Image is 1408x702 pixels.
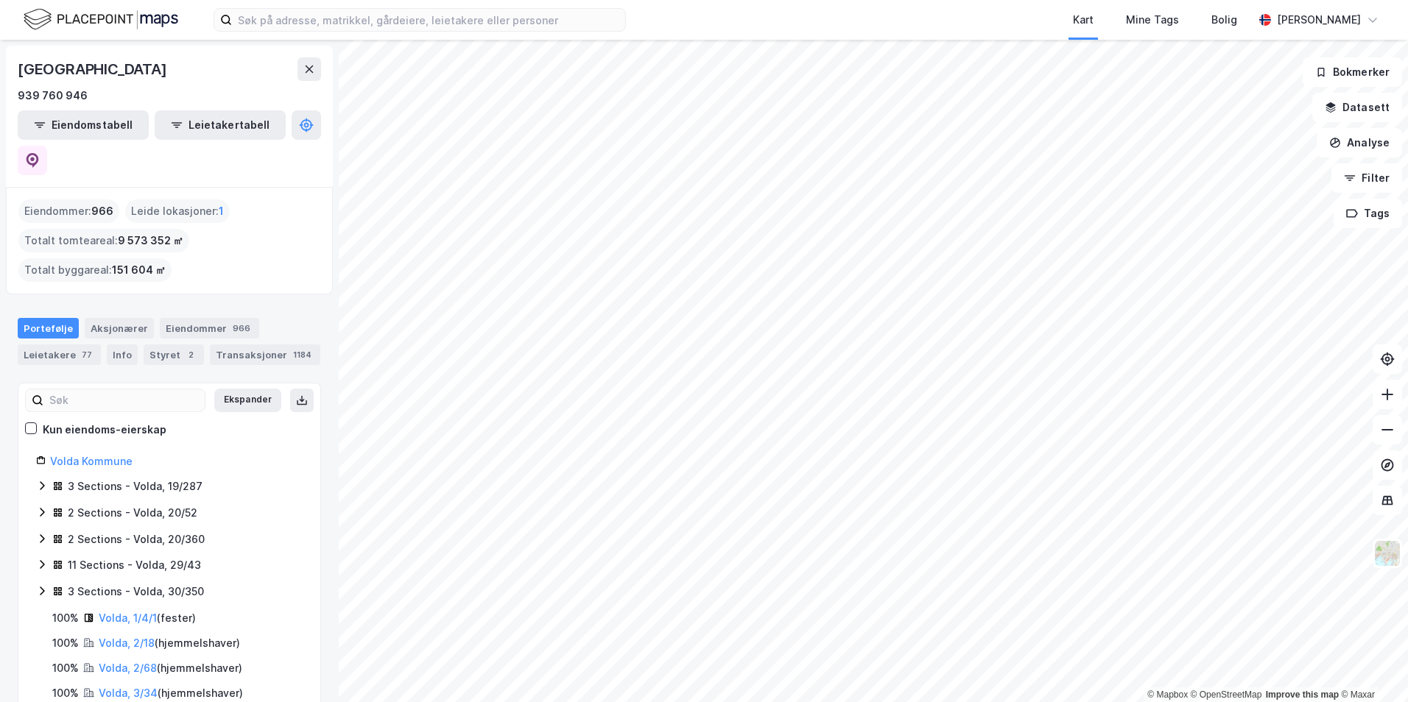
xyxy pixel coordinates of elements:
span: 1 [219,202,224,220]
div: Kart [1073,11,1094,29]
a: Volda, 2/68 [99,662,157,674]
div: 77 [79,347,95,362]
div: 100% [52,659,79,677]
div: Totalt tomteareal : [18,229,189,252]
div: Leide lokasjoner : [125,199,230,223]
button: Analyse [1317,128,1402,157]
div: [GEOGRAPHIC_DATA] [18,57,170,81]
div: 2 Sections - Volda, 20/52 [68,504,197,522]
a: Improve this map [1266,689,1339,700]
div: Kun eiendoms-eierskap [43,421,166,439]
a: Mapbox [1147,689,1188,700]
div: Totalt byggareal : [18,258,172,282]
div: 3 Sections - Volda, 19/287 [68,478,203,495]
div: ( fester ) [99,609,196,627]
div: 939 760 946 [18,87,88,104]
button: Filter [1331,163,1402,193]
div: Kontrollprogram for chat [1334,631,1408,702]
div: 2 Sections - Volda, 20/360 [68,531,205,548]
a: Volda, 1/4/1 [99,611,157,624]
div: Portefølje [18,318,79,338]
div: ( hjemmelshaver ) [99,659,242,677]
div: 1184 [290,347,314,362]
iframe: Chat Widget [1334,631,1408,702]
div: 2 [183,347,198,362]
div: 3 Sections - Volda, 30/350 [68,583,204,600]
div: Eiendommer : [18,199,119,223]
button: Datasett [1312,93,1402,122]
div: 11 Sections - Volda, 29/43 [68,556,201,574]
div: ( hjemmelshaver ) [99,634,240,652]
div: 966 [230,321,253,336]
span: 9 573 352 ㎡ [118,232,183,249]
div: [PERSON_NAME] [1277,11,1361,29]
div: Mine Tags [1126,11,1179,29]
button: Bokmerker [1303,57,1402,87]
div: ( hjemmelshaver ) [99,684,243,702]
div: Bolig [1211,11,1237,29]
a: OpenStreetMap [1191,689,1262,700]
input: Søk på adresse, matrikkel, gårdeiere, leietakere eller personer [232,9,625,31]
div: 100% [52,609,79,627]
button: Eiendomstabell [18,110,149,140]
button: Tags [1334,199,1402,228]
button: Ekspander [214,389,281,412]
img: logo.f888ab2527a4732fd821a326f86c7f29.svg [24,7,178,32]
a: Volda, 3/34 [99,687,158,699]
img: Z [1373,539,1401,567]
div: Transaksjoner [210,344,320,365]
span: 966 [91,202,113,220]
div: Info [107,344,138,365]
div: 100% [52,634,79,652]
a: Volda, 2/18 [99,637,155,649]
div: Eiendommer [160,318,259,338]
div: Aksjonærer [85,318,154,338]
a: Volda Kommune [50,455,133,467]
span: 151 604 ㎡ [112,261,166,279]
div: Styret [144,344,204,365]
input: Søk [43,389,205,411]
button: Leietakertabell [155,110,286,140]
div: Leietakere [18,344,101,365]
div: 100% [52,684,79,702]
